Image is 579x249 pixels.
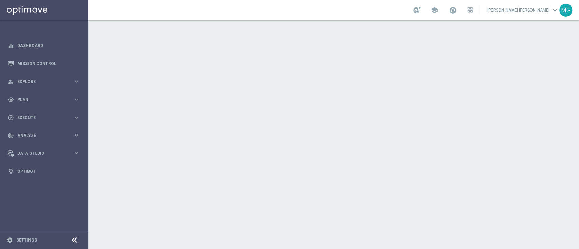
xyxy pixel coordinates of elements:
span: Analyze [17,133,73,138]
span: keyboard_arrow_down [551,6,559,14]
div: Explore [8,79,73,85]
span: Plan [17,98,73,102]
i: person_search [8,79,14,85]
i: keyboard_arrow_right [73,114,80,121]
div: Dashboard [8,37,80,55]
div: Mission Control [8,55,80,72]
span: Explore [17,80,73,84]
a: Optibot [17,162,80,180]
div: Execute [8,115,73,121]
i: keyboard_arrow_right [73,132,80,139]
div: Plan [8,97,73,103]
a: Settings [16,238,37,242]
div: Analyze [8,132,73,139]
i: keyboard_arrow_right [73,150,80,157]
i: keyboard_arrow_right [73,78,80,85]
i: keyboard_arrow_right [73,96,80,103]
button: play_circle_outline Execute keyboard_arrow_right [7,115,80,120]
a: [PERSON_NAME] [PERSON_NAME]keyboard_arrow_down [487,5,559,15]
i: play_circle_outline [8,115,14,121]
button: lightbulb Optibot [7,169,80,174]
i: equalizer [8,43,14,49]
i: track_changes [8,132,14,139]
button: track_changes Analyze keyboard_arrow_right [7,133,80,138]
span: Data Studio [17,151,73,155]
button: Data Studio keyboard_arrow_right [7,151,80,156]
div: Optibot [8,162,80,180]
button: person_search Explore keyboard_arrow_right [7,79,80,84]
i: settings [7,237,13,243]
i: gps_fixed [8,97,14,103]
button: equalizer Dashboard [7,43,80,48]
span: school [431,6,438,14]
a: Mission Control [17,55,80,72]
a: Dashboard [17,37,80,55]
i: lightbulb [8,168,14,174]
button: gps_fixed Plan keyboard_arrow_right [7,97,80,102]
button: Mission Control [7,61,80,66]
div: MG [559,4,572,17]
span: Execute [17,116,73,120]
div: Data Studio [8,150,73,157]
